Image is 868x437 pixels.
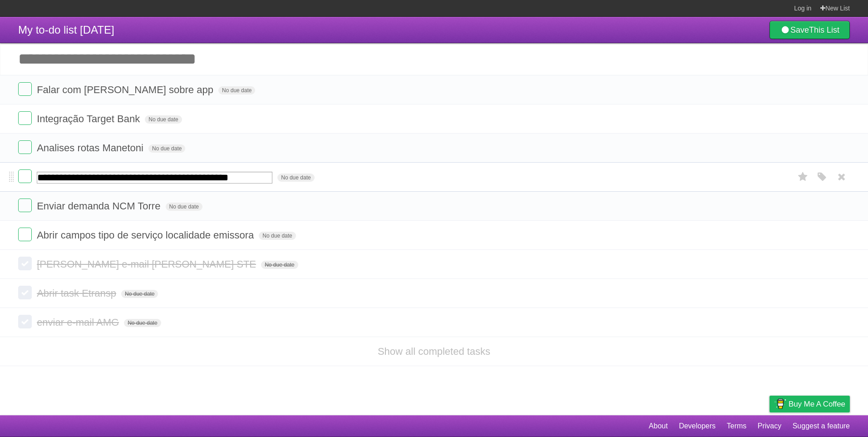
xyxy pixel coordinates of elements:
span: Integração Target Bank [37,113,142,124]
span: Analises rotas Manetoni [37,142,146,154]
img: Buy me a coffee [774,396,786,412]
span: No due date [259,232,296,240]
span: No due date [218,86,255,94]
span: Abrir campos tipo de serviço localidade emissora [37,229,256,241]
span: Abrir task Etransp [37,288,118,299]
label: Done [18,257,32,270]
span: My to-do list [DATE] [18,24,114,36]
span: No due date [148,144,185,153]
span: enviar e-mail AMG [37,317,121,328]
span: No due date [121,290,158,298]
label: Done [18,228,32,241]
span: Buy me a coffee [789,396,845,412]
a: Show all completed tasks [378,346,490,357]
span: Enviar demanda NCM Torre [37,200,163,212]
a: Buy me a coffee [769,396,850,412]
span: No due date [261,261,298,269]
label: Done [18,286,32,299]
span: No due date [124,319,161,327]
span: Falar com [PERSON_NAME] sobre app [37,84,216,95]
a: Privacy [758,417,781,435]
b: This List [809,25,839,35]
label: Done [18,199,32,212]
span: No due date [277,174,314,182]
span: [PERSON_NAME] e-mail [PERSON_NAME] STE [37,258,258,270]
a: Developers [679,417,715,435]
a: SaveThis List [769,21,850,39]
label: Done [18,82,32,96]
label: Star task [794,169,812,184]
label: Done [18,140,32,154]
label: Done [18,315,32,328]
a: Terms [727,417,747,435]
a: About [649,417,668,435]
span: No due date [166,203,202,211]
label: Done [18,111,32,125]
span: No due date [145,115,182,124]
label: Done [18,169,32,183]
a: Suggest a feature [793,417,850,435]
